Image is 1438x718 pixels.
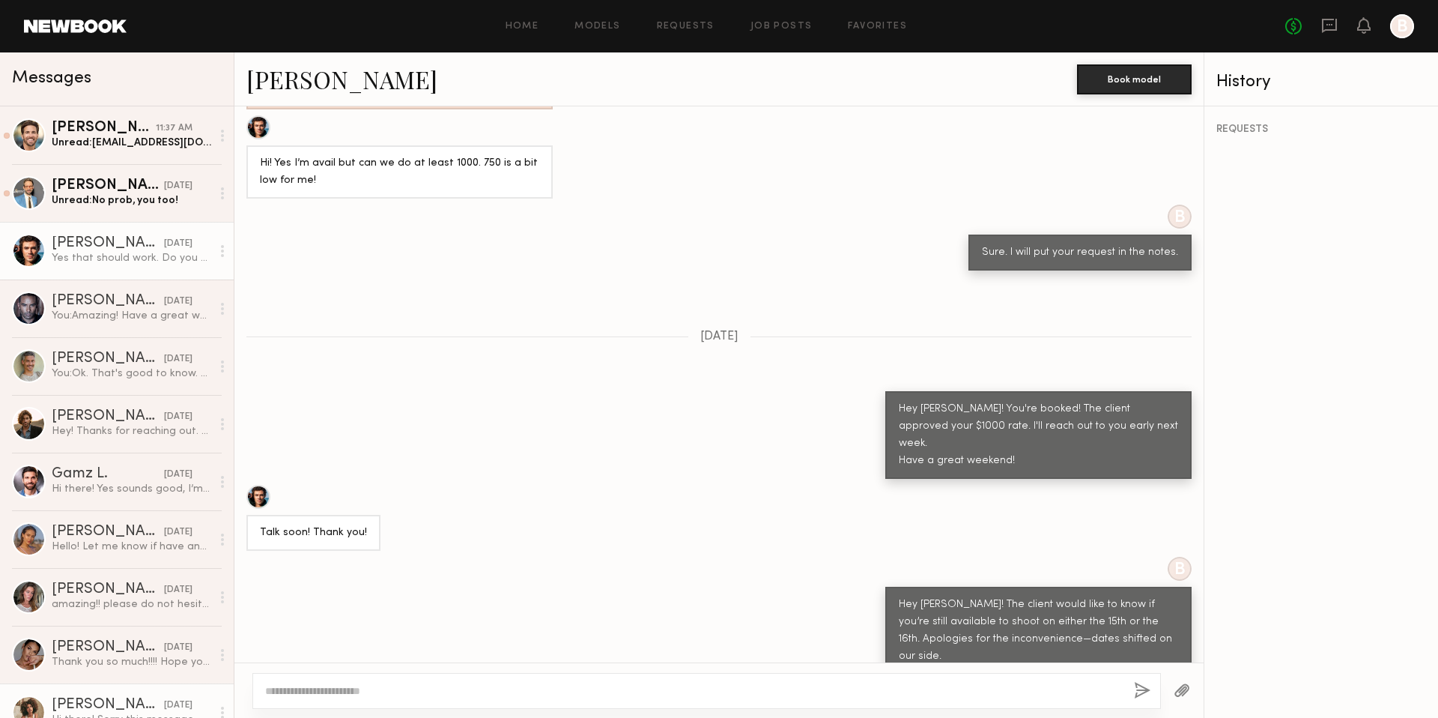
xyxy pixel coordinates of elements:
[52,467,164,482] div: Gamz L.
[156,121,192,136] div: 11:37 AM
[52,236,164,251] div: [PERSON_NAME]
[52,178,164,193] div: [PERSON_NAME]
[52,309,211,323] div: You: Amazing! Have a great weekend, [PERSON_NAME]!
[52,352,164,366] div: [PERSON_NAME]
[164,583,192,597] div: [DATE]
[52,136,211,150] div: Unread: [EMAIL_ADDRESS][DOMAIN_NAME] [PHONE_NUMBER]
[657,22,715,31] a: Requests
[164,468,192,482] div: [DATE]
[164,179,192,193] div: [DATE]
[1390,14,1414,38] a: B
[164,641,192,655] div: [DATE]
[52,655,211,669] div: Thank you so much!!!! Hope you had a great shoot!
[52,366,211,381] div: You: Ok. That's good to know. Let's connect when you get back in town. Have a safe trip!
[1216,124,1426,135] div: REQUESTS
[164,237,192,251] div: [DATE]
[12,70,91,87] span: Messages
[164,352,192,366] div: [DATE]
[52,121,156,136] div: [PERSON_NAME]
[1216,73,1426,91] div: History
[52,540,211,554] div: Hello! Let me know if have any other clients coming up
[506,22,539,31] a: Home
[52,482,211,496] div: Hi there! Yes sounds good, I’m available 10/13 to 10/15, let me know if you have any questions!
[52,424,211,438] div: Hey! Thanks for reaching out. Sounds fun. What would be the terms/usage?
[1077,64,1192,94] button: Book model
[52,597,211,612] div: amazing!! please do not hesitate to reach out for future projects! you were so great to work with
[164,699,192,713] div: [DATE]
[260,525,367,542] div: Talk soon! Thank you!
[164,525,192,540] div: [DATE]
[848,22,907,31] a: Favorites
[246,63,437,95] a: [PERSON_NAME]
[52,409,164,424] div: [PERSON_NAME]
[52,698,164,713] div: [PERSON_NAME]
[750,22,813,31] a: Job Posts
[52,525,164,540] div: [PERSON_NAME]
[700,331,738,343] span: [DATE]
[164,410,192,424] div: [DATE]
[52,640,164,655] div: [PERSON_NAME]
[899,401,1178,470] div: Hey [PERSON_NAME]! You're booked! The client approved your $1000 rate. I'll reach out to you earl...
[574,22,620,31] a: Models
[52,251,211,265] div: Yes that should work. Do you know when date will be confirmed by?
[1077,72,1192,85] a: Book model
[52,294,164,309] div: [PERSON_NAME]
[899,597,1178,666] div: Hey [PERSON_NAME]! The client would like to know if you’re still available to shoot on either the...
[164,295,192,309] div: [DATE]
[52,193,211,208] div: Unread: No prob, you too!
[982,244,1178,262] div: Sure. I will put your request in the notes.
[260,155,539,190] div: Hi! Yes I’m avail but can we do at least 1000. 750 is a bit low for me!
[52,582,164,597] div: [PERSON_NAME]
